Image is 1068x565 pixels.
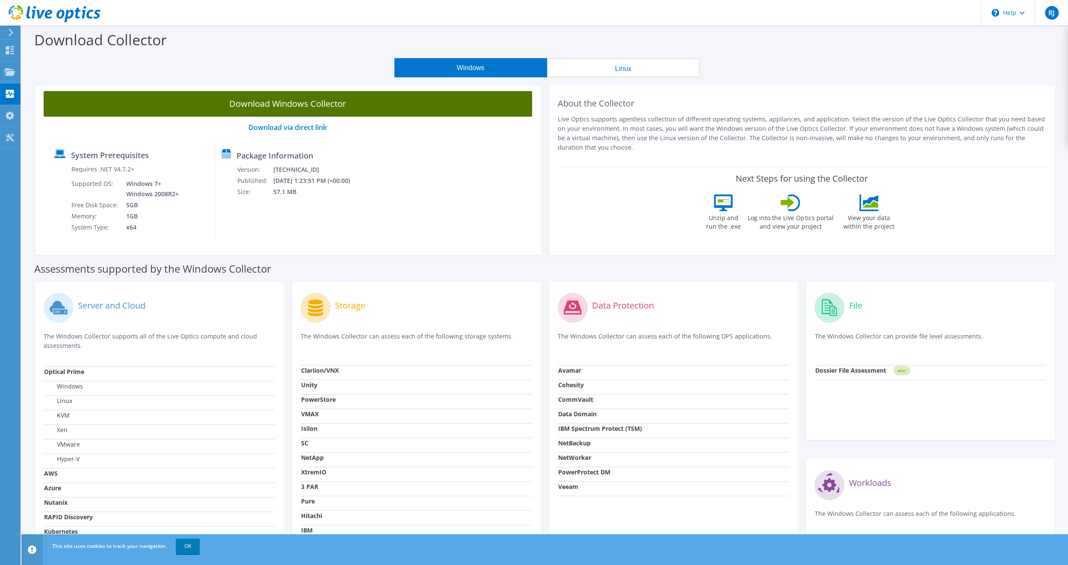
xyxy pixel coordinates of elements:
[44,498,68,506] strong: Nutanix
[558,468,610,476] strong: PowerProtect DM
[71,200,120,211] td: Free Disk Space:
[44,440,80,449] label: VMware
[1045,6,1059,20] span: RJ
[815,366,886,374] strong: Dossier File Assessment
[44,332,275,350] p: The Windows Collector supports all of the Live Optics compute and cloud assessments.
[301,395,336,403] strong: PowerStore
[249,123,327,132] a: Download via direct link
[44,455,80,463] label: Hyper-V
[237,164,272,175] td: Version:
[120,178,180,200] td: Windows 7+ Windows 2008R2+
[44,527,78,536] strong: Kubernetes
[558,115,1046,152] p: Live Optics supports agentless collection of different operating systems, appliances, and applica...
[301,497,315,505] strong: Pure
[747,211,834,231] label: Log into the Live Optics portal and view your project
[34,30,167,50] label: Download Collector
[44,469,58,477] strong: AWS
[814,332,1046,349] p: The Windows Collector can provide file level assessments.
[237,175,272,186] td: Published:
[44,411,70,420] label: KVM
[301,439,308,447] strong: SC
[849,479,891,487] label: Workloads
[71,178,120,200] td: Supported OS:
[301,453,324,462] strong: NetApp
[44,397,72,405] label: Linux
[558,439,591,447] strong: NetBackup
[237,186,272,197] td: Size:
[558,332,789,349] p: The Windows Collector can assess each of the following DPS applications.
[78,301,145,310] label: Server and Cloud
[547,58,700,77] button: Linux
[558,395,593,403] strong: CommVault
[120,200,180,211] td: 5GB
[44,91,532,117] a: Download Windows Collector
[849,301,862,310] label: File
[736,174,868,184] label: Next Steps for using the Collector
[394,58,547,77] button: Windows
[897,368,906,373] tspan: NEW!
[558,366,581,374] strong: Avamar
[558,381,584,389] strong: Cohesity
[301,526,313,534] strong: IBM
[120,222,180,233] td: x64
[71,151,149,159] label: System Prerequisites
[272,186,361,197] td: 57.1 MB
[44,382,83,391] label: Windows
[592,301,654,310] label: Data Protection
[301,468,326,476] strong: XtremIO
[301,381,317,389] strong: Unity
[558,453,591,462] strong: NetWorker
[558,410,597,418] strong: Data Domain
[301,512,322,520] strong: Hitachi
[301,332,532,349] p: The Windows Collector can assess each of the following storage systems.
[814,509,1046,527] p: The Windows Collector can assess each of the following applications.
[301,483,318,491] strong: 3 PAR
[991,9,999,17] svg: \n
[52,542,167,550] span: This site uses cookies to track your navigation.
[44,426,68,434] label: Xen
[71,165,134,174] label: Requires .NET V4.7.2+
[301,424,317,433] strong: Isilon
[34,265,271,273] label: Assessments supported by the Windows Collector
[237,151,313,160] label: Package Information
[44,513,93,521] strong: RAPID Discovery
[335,301,365,310] label: Storage
[272,175,361,186] td: [DATE] 1:23:51 PM (+00:00)
[558,424,642,433] strong: IBM Spectrum Protect (TSM)
[71,222,120,233] td: System Type:
[120,211,180,222] td: 1GB
[301,410,319,418] strong: VMAX
[44,484,61,492] strong: Azure
[838,211,899,231] label: View your data within the project
[558,483,578,491] strong: Veeam
[176,539,200,554] a: OK
[301,366,339,374] strong: Clariion/VNX
[704,211,743,231] label: Unzip and run the .exe
[272,164,361,175] td: [TECHNICAL_ID]
[44,368,84,376] strong: Optical Prime
[71,211,120,222] td: Memory:
[558,98,1046,109] h2: About the Collector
